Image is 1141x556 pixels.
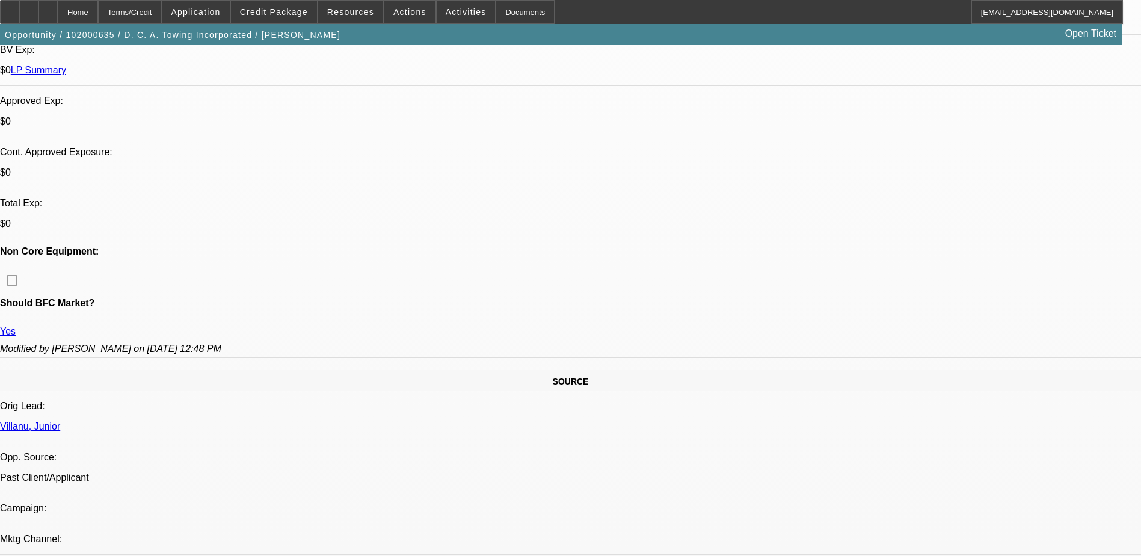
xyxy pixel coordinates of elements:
a: LP Summary [11,65,66,75]
span: Opportunity / 102000635 / D. C. A. Towing Incorporated / [PERSON_NAME] [5,30,340,40]
button: Application [162,1,229,23]
span: SOURCE [553,377,589,386]
span: Application [171,7,220,17]
button: Resources [318,1,383,23]
span: Actions [393,7,426,17]
span: Resources [327,7,374,17]
button: Activities [437,1,496,23]
button: Credit Package [231,1,317,23]
span: Credit Package [240,7,308,17]
span: Activities [446,7,487,17]
a: Open Ticket [1060,23,1121,44]
button: Actions [384,1,435,23]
